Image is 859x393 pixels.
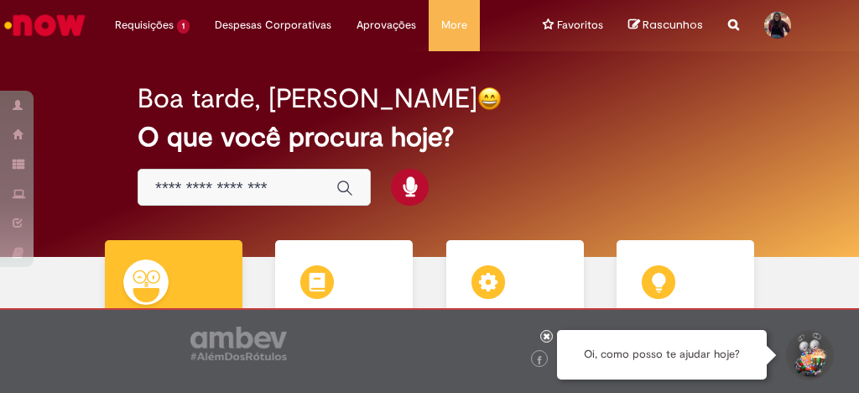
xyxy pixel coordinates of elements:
[138,84,477,113] h2: Boa tarde, [PERSON_NAME]
[643,17,703,33] span: Rascunhos
[535,356,544,364] img: logo_footer_facebook.png
[2,8,88,42] img: ServiceNow
[177,19,190,34] span: 1
[190,327,287,360] img: logo_footer_ambev_rotulo_gray.png
[477,86,502,111] img: happy-face.png
[628,17,703,33] a: No momento, sua lista de rascunhos tem 0 Itens
[557,17,603,34] span: Favoritos
[215,17,331,34] span: Despesas Corporativas
[138,123,721,152] h2: O que você procura hoje?
[357,17,416,34] span: Aprovações
[557,330,767,380] div: Oi, como posso te ajudar hoje?
[784,330,834,380] button: Iniciar Conversa de Suporte
[441,17,467,34] span: More
[115,17,174,34] span: Requisições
